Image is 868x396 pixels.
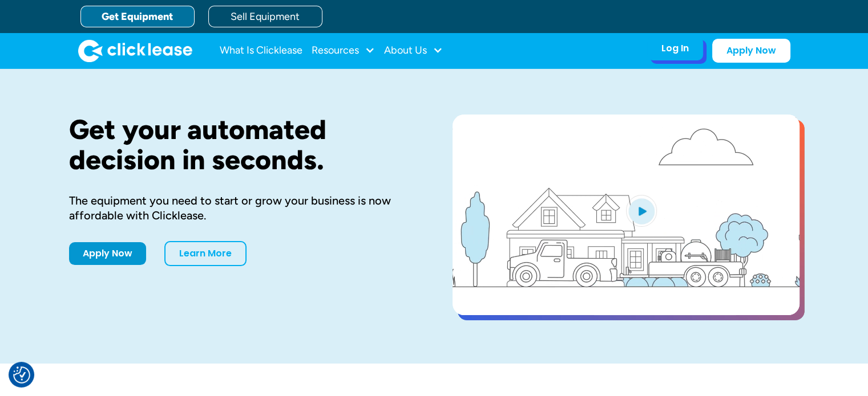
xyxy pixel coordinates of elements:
img: Blue play button logo on a light blue circular background [626,195,657,227]
a: Get Equipment [80,6,195,27]
div: Log In [661,43,689,54]
a: Apply Now [712,39,790,63]
a: home [78,39,192,62]
a: Sell Equipment [208,6,322,27]
a: Learn More [164,241,247,266]
a: What Is Clicklease [220,39,302,62]
a: Apply Now [69,242,146,265]
div: Resources [312,39,375,62]
button: Consent Preferences [13,366,30,383]
h1: Get your automated decision in seconds. [69,115,416,175]
div: The equipment you need to start or grow your business is now affordable with Clicklease. [69,193,416,223]
img: Revisit consent button [13,366,30,383]
img: Clicklease logo [78,39,192,62]
a: open lightbox [453,115,800,315]
div: About Us [384,39,443,62]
